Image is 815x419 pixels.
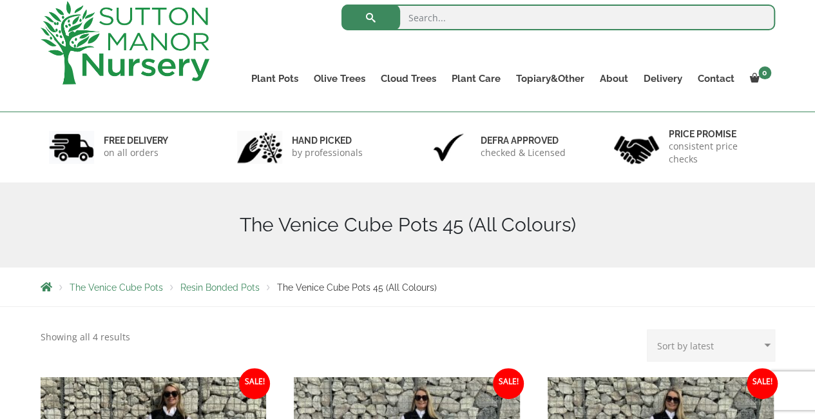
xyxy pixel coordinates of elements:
h6: Defra approved [481,135,566,146]
span: 0 [758,66,771,79]
a: Resin Bonded Pots [180,282,260,293]
a: Olive Trees [306,70,373,88]
img: 4.jpg [614,128,659,167]
img: 1.jpg [49,131,94,164]
a: Delivery [636,70,690,88]
a: Topiary&Other [508,70,592,88]
span: The Venice Cube Pots 45 (All Colours) [277,282,437,293]
p: Showing all 4 results [41,329,130,345]
p: consistent price checks [669,140,767,166]
select: Shop order [647,329,775,362]
a: The Venice Cube Pots [70,282,163,293]
span: Sale! [493,368,524,399]
span: Sale! [239,368,270,399]
p: by professionals [292,146,363,159]
p: checked & Licensed [481,146,566,159]
h1: The Venice Cube Pots 45 (All Colours) [41,213,775,237]
a: Contact [690,70,742,88]
a: Plant Pots [244,70,306,88]
a: Cloud Trees [373,70,444,88]
span: Sale! [747,368,778,399]
a: 0 [742,70,775,88]
input: Search... [341,5,775,30]
img: 2.jpg [237,131,282,164]
h6: Price promise [669,128,767,140]
a: About [592,70,636,88]
h6: FREE DELIVERY [104,135,168,146]
p: on all orders [104,146,168,159]
img: logo [41,1,209,84]
a: Plant Care [444,70,508,88]
h6: hand picked [292,135,363,146]
img: 3.jpg [426,131,471,164]
nav: Breadcrumbs [41,282,775,292]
